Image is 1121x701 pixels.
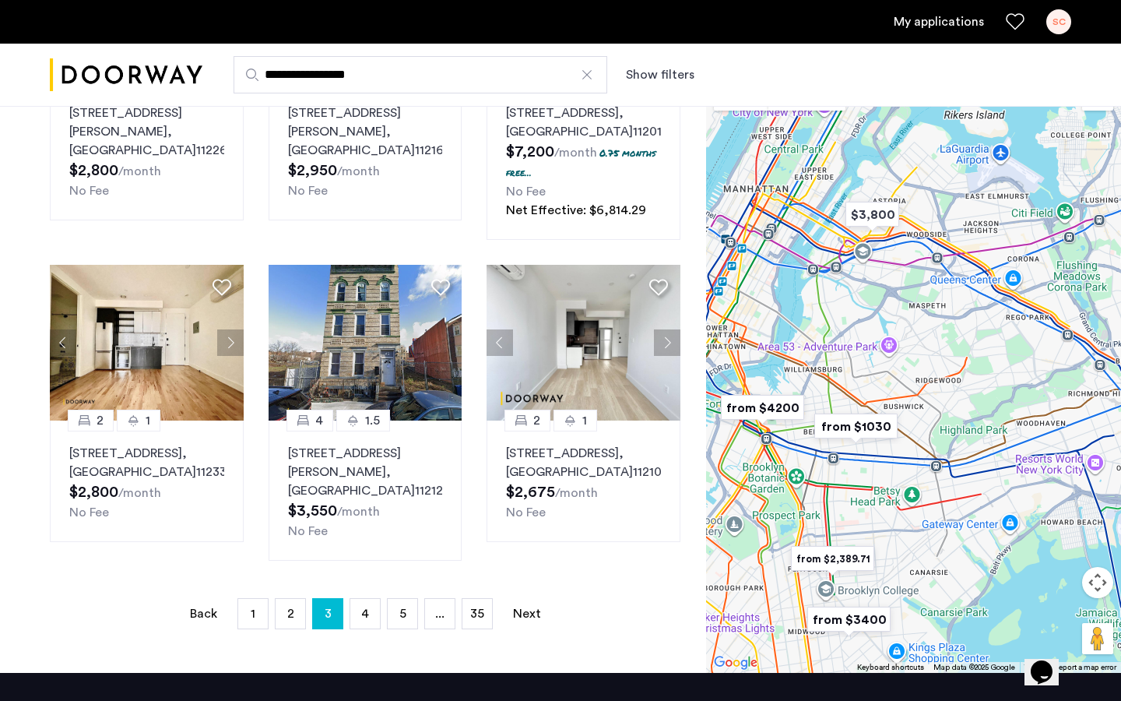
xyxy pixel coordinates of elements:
span: $2,675 [506,484,555,500]
button: Show or hide filters [626,65,694,84]
span: 35 [470,608,484,620]
img: logo [50,46,202,104]
span: No Fee [506,506,546,519]
button: Keyboard shortcuts [857,662,924,673]
a: Report a map error [1054,662,1116,673]
span: Map data ©2025 Google [933,664,1015,671]
a: Back [188,599,219,629]
span: 5 [399,608,406,620]
button: Next apartment [217,329,244,356]
span: $3,550 [288,503,337,519]
span: 1 [582,411,587,430]
p: [STREET_ADDRESS][PERSON_NAME] 11212 [288,444,443,500]
span: No Fee [69,185,109,197]
a: 41.5[STREET_ADDRESS][PERSON_NAME], [GEOGRAPHIC_DATA]11212No Fee [269,421,462,561]
img: 2012_638517537184078670.jpeg [50,265,244,421]
a: Open this area in Google Maps (opens a new window) [710,653,761,673]
span: 1 [146,411,150,430]
nav: Pagination [50,598,680,629]
a: Next [511,599,543,629]
span: 2 [287,608,294,620]
span: $7,200 [506,144,554,160]
span: $2,950 [288,163,337,178]
sub: /month [118,487,161,499]
span: 2 [533,411,540,430]
a: 21[STREET_ADDRESS], [GEOGRAPHIC_DATA]112010.75 months free...No FeeNet Effective: $6,814.29 [487,80,680,240]
a: 1.52[STREET_ADDRESS][PERSON_NAME], [GEOGRAPHIC_DATA]11226No Fee [50,80,244,220]
img: dc6efc1f-24ba-4395-9182-45437e21be9a_638881883641702966.jpeg [487,265,680,421]
sub: /month [337,165,380,178]
div: from $1030 [808,409,904,444]
button: Drag Pegman onto the map to open Street View [1082,623,1113,654]
span: 4 [315,411,323,430]
span: No Fee [288,525,328,537]
a: My application [894,12,984,31]
span: Net Effective: $6,814.29 [506,204,646,217]
span: $2,800 [69,163,118,178]
div: from $2,389.71 [785,541,880,576]
iframe: chat widget [1024,639,1074,685]
a: Favorites [1006,12,1024,31]
a: 11[STREET_ADDRESS][PERSON_NAME], [GEOGRAPHIC_DATA]11216No Fee [269,80,462,220]
input: Apartment Search [234,56,607,93]
span: No Fee [69,506,109,519]
span: 1.5 [365,411,380,430]
div: from $4200 [715,390,810,425]
p: [STREET_ADDRESS][PERSON_NAME] 11216 [288,104,443,160]
div: from $3400 [801,602,897,637]
sub: /month [554,146,597,159]
div: $3,800 [839,197,905,232]
span: 1 [251,608,255,620]
span: No Fee [288,185,328,197]
span: 4 [361,608,369,620]
span: 3 [325,601,332,626]
a: Cazamio logo [50,46,202,104]
a: 21[STREET_ADDRESS], [GEOGRAPHIC_DATA]11233No Fee [50,421,244,542]
button: Previous apartment [50,329,76,356]
button: Map camera controls [1082,567,1113,598]
span: No Fee [506,185,546,198]
img: 2012_638563982581249541.jpeg [269,265,462,421]
span: 2 [97,411,104,430]
p: [STREET_ADDRESS] 11210 [506,444,661,481]
p: [STREET_ADDRESS] 11233 [69,444,224,481]
img: Google [710,653,761,673]
p: [STREET_ADDRESS] 11201 [506,104,661,141]
sub: /month [337,505,380,518]
span: $2,800 [69,484,118,500]
button: Next apartment [654,329,680,356]
sub: /month [118,165,161,178]
p: [STREET_ADDRESS][PERSON_NAME] 11226 [69,104,224,160]
div: SC [1046,9,1071,34]
sub: /month [555,487,598,499]
button: Previous apartment [487,329,513,356]
a: 21[STREET_ADDRESS], [GEOGRAPHIC_DATA]11210No Fee [487,421,680,542]
span: ... [435,608,445,620]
